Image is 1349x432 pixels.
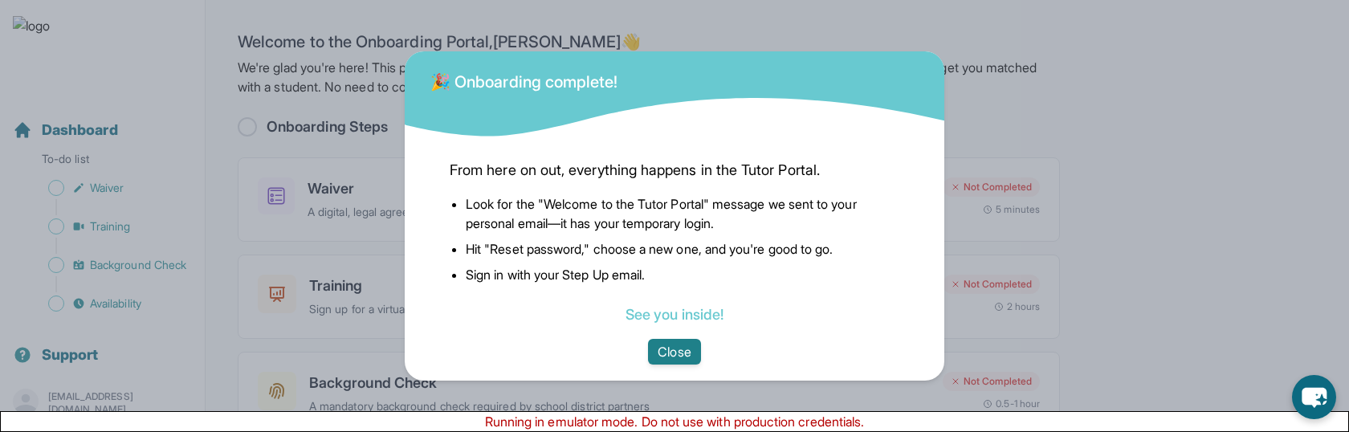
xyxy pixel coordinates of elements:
[626,306,723,323] a: See you inside!
[1292,375,1336,419] button: chat-button
[466,265,899,284] li: Sign in with your Step Up email.
[450,159,899,181] span: From here on out, everything happens in the Tutor Portal.
[466,239,899,259] li: Hit "Reset password," choose a new one, and you're good to go.
[466,194,899,233] li: Look for the "Welcome to the Tutor Portal" message we sent to your personal email—it has your tem...
[430,61,618,93] div: 🎉 Onboarding complete!
[648,339,700,365] button: Close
